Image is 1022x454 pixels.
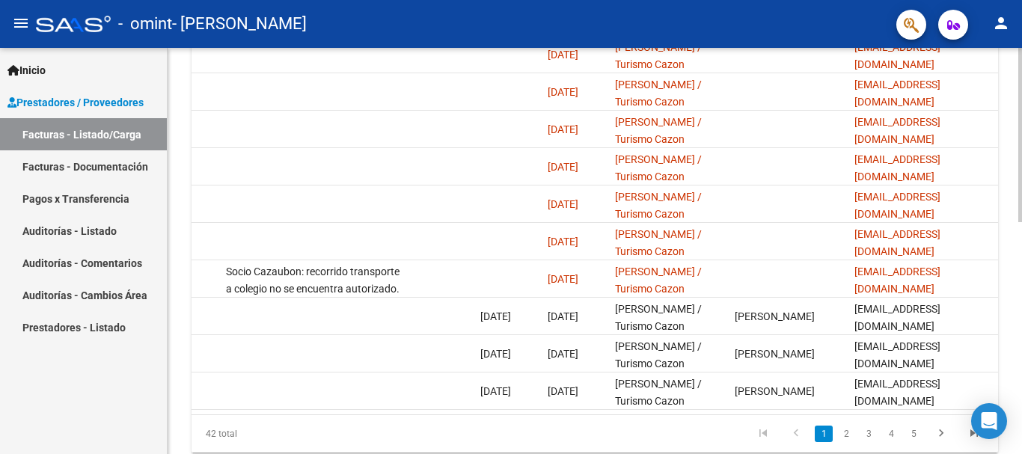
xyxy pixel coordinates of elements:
a: 5 [905,426,922,442]
span: [PERSON_NAME] / Turismo Cazon [615,228,702,257]
span: [EMAIL_ADDRESS][DOMAIN_NAME] [854,79,940,108]
span: Prestadores / Proveedores [7,94,144,111]
span: [EMAIL_ADDRESS][DOMAIN_NAME] [854,340,940,369]
span: Socio Cazaubon: recorrido transporte a colegio no se encuentra autorizado. El socio deberá comuni... [226,266,400,363]
span: [DATE] [548,198,578,210]
span: [PERSON_NAME] / Turismo Cazon [615,116,702,145]
a: go to last page [960,426,988,442]
span: [DATE] [548,86,578,98]
span: [PERSON_NAME] [735,310,815,322]
span: [DATE] [548,49,578,61]
span: [EMAIL_ADDRESS][DOMAIN_NAME] [854,191,940,220]
span: [DATE] [480,348,511,360]
span: [PERSON_NAME] / Turismo Cazon [615,79,702,108]
span: [EMAIL_ADDRESS][DOMAIN_NAME] [854,116,940,145]
span: [EMAIL_ADDRESS][DOMAIN_NAME] [854,228,940,257]
span: [DATE] [548,273,578,285]
span: [DATE] [548,385,578,397]
span: [PERSON_NAME] / Turismo Cazon [615,303,702,332]
span: [PERSON_NAME] [735,348,815,360]
span: [DATE] [548,236,578,248]
span: [PERSON_NAME] / Turismo Cazon [615,378,702,407]
span: Inicio [7,62,46,79]
span: [DATE] [480,310,511,322]
span: [PERSON_NAME] / Turismo Cazon [615,266,702,295]
a: go to previous page [782,426,810,442]
span: [PERSON_NAME] [735,385,815,397]
span: [PERSON_NAME] / Turismo Cazon [615,153,702,182]
mat-icon: menu [12,14,30,32]
a: 2 [837,426,855,442]
span: - omint [118,7,172,40]
span: - [PERSON_NAME] [172,7,307,40]
span: [EMAIL_ADDRESS][DOMAIN_NAME] [854,303,940,332]
span: [EMAIL_ADDRESS][DOMAIN_NAME] [854,153,940,182]
span: [EMAIL_ADDRESS][DOMAIN_NAME] [854,378,940,407]
span: [DATE] [548,348,578,360]
span: [DATE] [548,123,578,135]
mat-icon: person [992,14,1010,32]
a: 1 [815,426,833,442]
li: page 5 [902,421,925,447]
span: [DATE] [480,385,511,397]
a: go to next page [927,426,955,442]
a: 3 [860,426,878,442]
div: Open Intercom Messenger [971,403,1007,439]
a: 4 [882,426,900,442]
li: page 1 [813,421,835,447]
span: [DATE] [548,161,578,173]
span: [EMAIL_ADDRESS][DOMAIN_NAME] [854,266,940,295]
div: 42 total [192,415,350,453]
span: [PERSON_NAME] / Turismo Cazon [615,191,702,220]
span: [DATE] [548,310,578,322]
li: page 4 [880,421,902,447]
li: page 3 [857,421,880,447]
li: page 2 [835,421,857,447]
a: go to first page [749,426,777,442]
span: [PERSON_NAME] / Turismo Cazon [615,340,702,369]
